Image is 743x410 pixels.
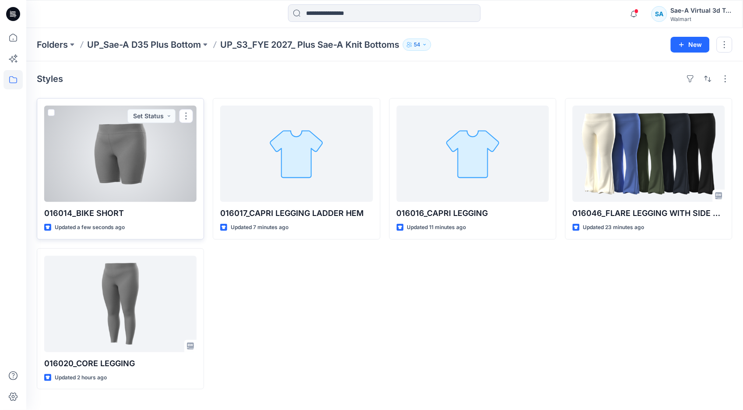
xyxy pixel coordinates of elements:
h4: Styles [37,74,63,84]
p: Updated 23 minutes ago [583,223,644,232]
p: Updated 11 minutes ago [407,223,466,232]
a: Folders [37,39,68,51]
p: 016014_BIKE SHORT [44,207,197,219]
p: 016016_CAPRI LEGGING [397,207,549,219]
p: 016020_CORE LEGGING [44,357,197,370]
div: Sae-A Virtual 3d Team [671,5,732,16]
p: UP_S3_FYE 2027_ Plus Sae-A Knit Bottoms [220,39,399,51]
div: SA [651,6,667,22]
p: 54 [414,40,420,49]
a: 016014_BIKE SHORT [44,106,197,202]
p: Updated a few seconds ago [55,223,125,232]
a: 016016_CAPRI LEGGING [397,106,549,202]
a: 016020_CORE LEGGING [44,256,197,352]
p: 016017_CAPRI LEGGING LADDER HEM [220,207,373,219]
p: 016046_FLARE LEGGING WITH SIDE SLIT [573,207,725,219]
a: 016046_FLARE LEGGING WITH SIDE SLIT [573,106,725,202]
button: New [671,37,710,53]
button: 54 [403,39,431,51]
p: Updated 2 hours ago [55,373,107,382]
a: 016017_CAPRI LEGGING LADDER HEM [220,106,373,202]
div: Walmart [671,16,732,22]
p: Updated 7 minutes ago [231,223,289,232]
a: UP_Sae-A D35 Plus Bottom [87,39,201,51]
